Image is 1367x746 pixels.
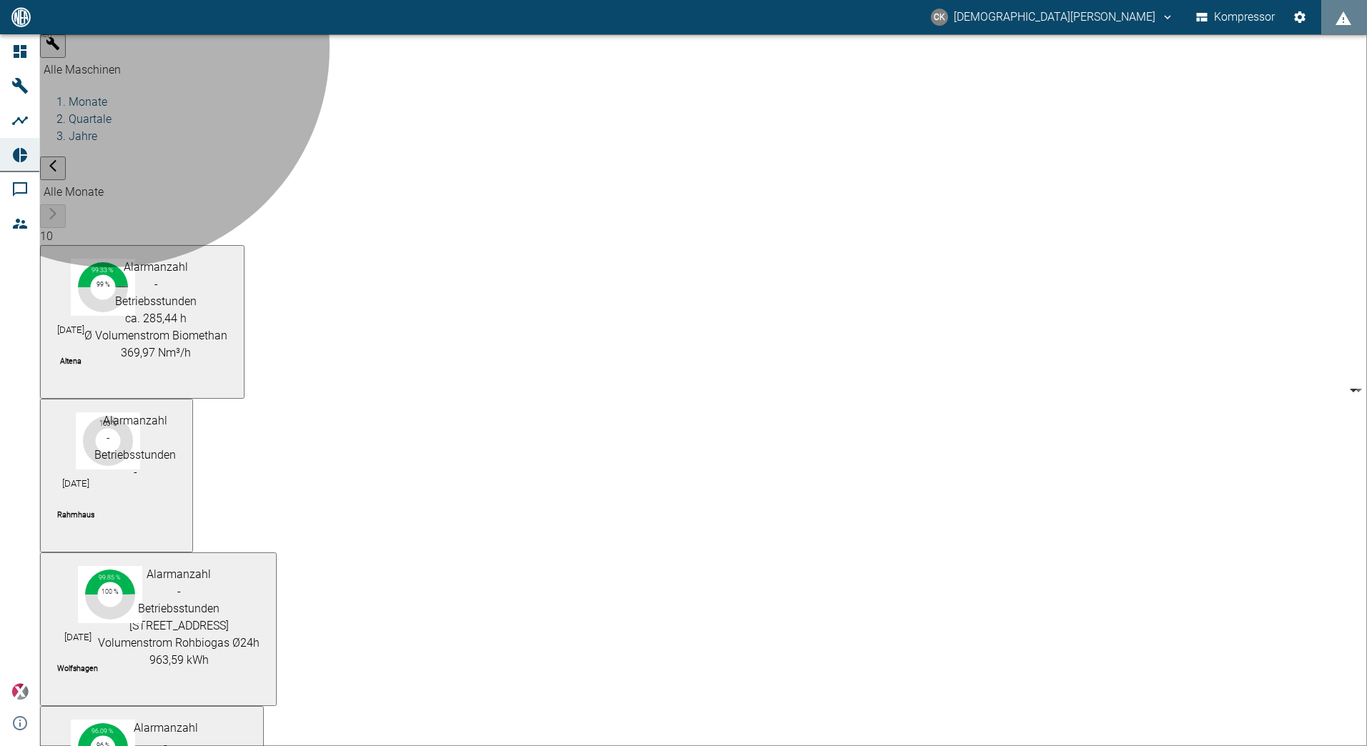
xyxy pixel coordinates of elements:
button: 99.33 %1.34 %99 %[DATE]AltenaAlarmanzahl-Betriebsstundenca. 285,44 hØ Volumenstrom Biomethan369,9... [40,245,245,399]
div: - [98,583,260,600]
span: Wolfshagen [57,664,98,673]
button: Einstellungen [1287,4,1313,30]
li: Quartale [69,111,1367,128]
button: 99.85 %0.15 %100 %[DATE]WolfshagenAlarmanzahl-Betriebsstunden[STREET_ADDRESS]Volumenstrom Rohbiog... [40,552,277,706]
div: ca. 285,44 h [84,310,227,327]
button: 100 %-[DATE]RahmhausAlarmanzahl-Betriebsstunden- [40,399,193,552]
div: - [84,276,227,293]
small: [DATE] [64,632,92,642]
span: Alarmanzahl [103,414,167,427]
span: Volumenstrom Rohbiogas Ø24h [98,636,260,650]
small: [DATE] [57,324,84,335]
span: Betriebsstunden [138,602,219,615]
font: Kompressor [1214,7,1275,27]
li: Jahre [69,128,1367,145]
div: 963,59 kWh [98,652,260,669]
img: Logo [10,7,32,26]
img: Xplore-Logo [11,683,29,700]
button: arrow-back [40,156,66,180]
button: christian.kraft@arcanum-energy.de [929,4,1176,30]
font: [DEMOGRAPHIC_DATA][PERSON_NAME] [954,7,1155,27]
div: [STREET_ADDRESS] [98,617,260,635]
span: Betriebsstunden [115,294,197,308]
div: CK [931,9,948,26]
small: [DATE] [62,478,89,489]
div: - [94,464,176,481]
font: Monate [69,95,107,109]
div: - [94,429,176,447]
span: Altena [60,357,82,366]
span: Alarmanzahl [134,721,198,735]
span: Rahmhaus [57,510,94,519]
span: Ø Volumenstrom Biomethan [84,329,227,342]
span: Betriebsstunden [94,448,176,462]
button: arrow-forward [40,204,66,228]
div: 10 [40,228,1367,245]
div: 369,97 Nm³/h [84,344,227,362]
span: Alarmanzahl [124,260,188,274]
button: Kompressor [1193,4,1278,30]
span: Alarmanzahl [147,567,211,581]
